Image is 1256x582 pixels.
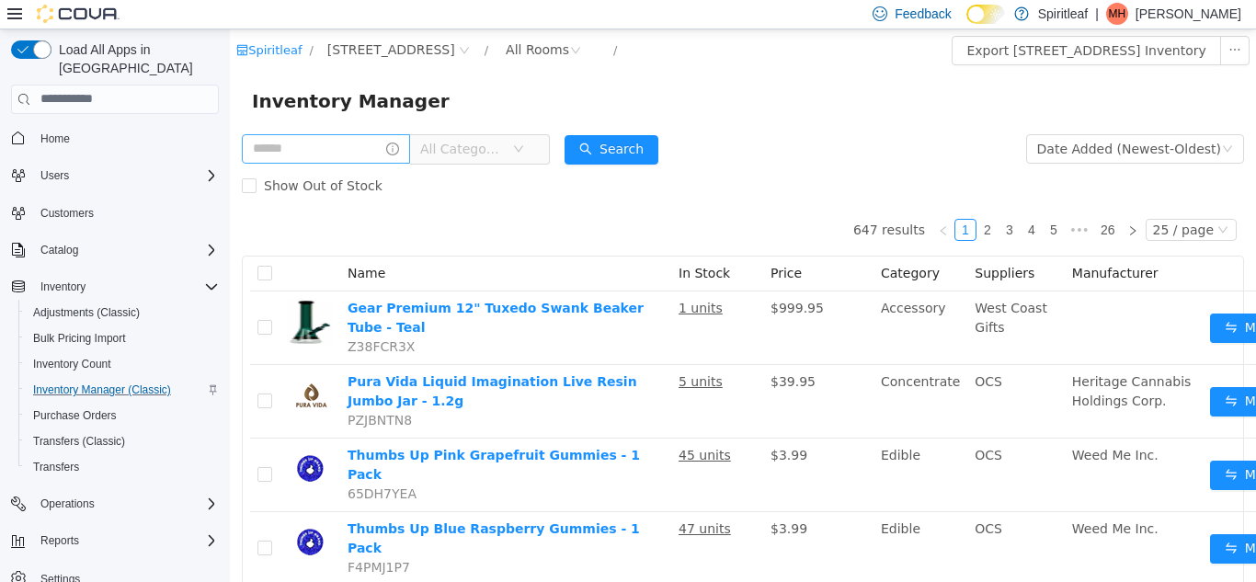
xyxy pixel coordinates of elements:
span: Bulk Pricing Import [33,331,126,346]
span: Dark Mode [966,24,967,25]
div: All Rooms [276,6,339,34]
img: Thumbs Up Pink Grapefruit Gummies - 1 Pack hero shot [57,417,103,462]
span: $999.95 [541,271,594,286]
p: | [1095,3,1099,25]
li: 1 [725,189,747,211]
i: icon: right [897,196,908,207]
td: Accessory [644,262,737,336]
span: $3.99 [541,418,577,433]
span: Adjustments (Classic) [26,302,219,324]
span: Purchase Orders [33,408,117,423]
span: All Categories [190,110,274,129]
a: Inventory Count [26,353,119,375]
a: Pura Vida Liquid Imagination Live Resin Jumbo Jar - 1.2g [118,345,407,379]
span: Suppliers [745,236,805,251]
i: icon: down [283,114,294,127]
button: Customers [4,200,226,226]
button: Reports [33,530,86,552]
span: MH [1109,3,1126,25]
div: Matthew H [1106,3,1128,25]
span: ••• [835,189,864,211]
span: 65DH7YEA [118,457,187,472]
span: F4PMJ1P7 [118,531,180,545]
u: 5 units [449,345,493,359]
span: Category [651,236,710,251]
span: Users [40,168,69,183]
span: OCS [745,492,772,507]
li: 5 [813,189,835,211]
u: 1 units [449,271,493,286]
button: Bulk Pricing Import [18,325,226,351]
span: Transfers [26,456,219,478]
a: Thumbs Up Pink Grapefruit Gummies - 1 Pack [118,418,410,452]
a: Thumbs Up Blue Raspberry Gummies - 1 Pack [118,492,410,526]
a: Bulk Pricing Import [26,327,133,349]
a: Transfers [26,456,86,478]
span: / [255,14,258,28]
p: Spiritleaf [1038,3,1088,25]
li: 2 [747,189,769,211]
span: Home [40,131,70,146]
span: West Coast Gifts [745,271,817,305]
li: 26 [864,189,892,211]
li: Next 5 Pages [835,189,864,211]
span: OCS [745,418,772,433]
span: $39.95 [541,345,586,359]
u: 45 units [449,418,501,433]
a: Home [33,128,77,150]
span: In Stock [449,236,500,251]
span: Inventory Count [26,353,219,375]
u: 47 units [449,492,501,507]
i: icon: shop [6,15,18,27]
span: Transfers (Classic) [33,434,125,449]
span: Inventory [40,280,86,294]
span: Transfers [33,460,79,474]
li: Next Page [892,189,914,211]
td: Concentrate [644,336,737,409]
a: 5 [814,190,834,211]
span: Operations [33,493,219,515]
button: Reports [4,528,226,553]
button: icon: swapMove [980,358,1065,387]
span: Purchase Orders [26,405,219,427]
button: Export [STREET_ADDRESS] Inventory [722,6,990,36]
span: / [383,14,387,28]
span: 564 - Spiritleaf Queen St E Beaches (Toronto) [97,10,225,30]
button: Inventory [33,276,93,298]
td: Edible [644,483,737,556]
a: 26 [865,190,891,211]
button: icon: searchSearch [335,106,428,135]
a: Customers [33,202,101,224]
span: Adjustments (Classic) [33,305,140,320]
span: Weed Me Inc. [842,492,929,507]
a: 4 [792,190,812,211]
span: Price [541,236,572,251]
span: Catalog [40,243,78,257]
img: Thumbs Up Blue Raspberry Gummies - 1 Pack hero shot [57,490,103,536]
button: Operations [33,493,102,515]
span: Home [33,127,219,150]
span: Feedback [895,5,951,23]
span: Inventory [33,276,219,298]
button: Catalog [33,239,86,261]
span: Load All Apps in [GEOGRAPHIC_DATA] [51,40,219,77]
span: / [79,14,83,28]
li: 4 [791,189,813,211]
button: Operations [4,491,226,517]
a: 3 [770,190,790,211]
span: Z38FCR3X [118,310,185,325]
button: Purchase Orders [18,403,226,428]
span: Inventory Manager (Classic) [26,379,219,401]
a: 2 [748,190,768,211]
li: 647 results [623,189,695,211]
i: icon: down [988,195,999,208]
button: Catalog [4,237,226,263]
span: Reports [33,530,219,552]
span: Operations [40,496,95,511]
span: Inventory Manager (Classic) [33,382,171,397]
button: Adjustments (Classic) [18,300,226,325]
div: 25 / page [923,190,984,211]
img: Gear Premium 12" Tuxedo Swank Beaker Tube - Teal hero shot [57,269,103,315]
span: Bulk Pricing Import [26,327,219,349]
li: Previous Page [702,189,725,211]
